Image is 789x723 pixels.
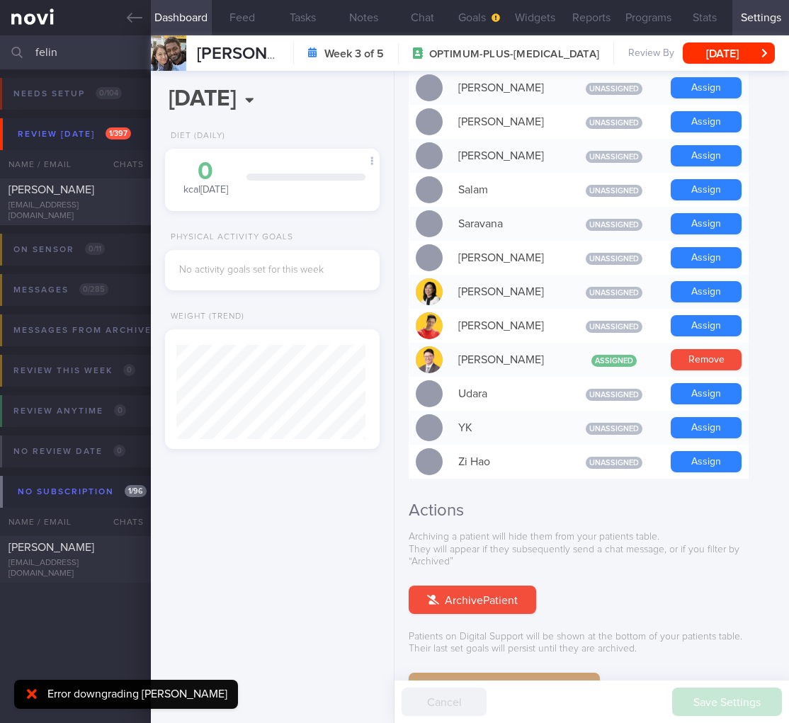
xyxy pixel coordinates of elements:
div: [PERSON_NAME] [451,74,564,102]
span: Unassigned [586,423,642,435]
div: Weight (Trend) [165,312,244,322]
span: Assigned [591,355,637,367]
div: Messages from Archived [10,321,193,340]
div: Review [DATE] [14,125,135,144]
p: Archiving a patient will hide them from your patients table. They will appear if they subsequentl... [409,531,775,569]
span: Unassigned [586,185,642,197]
button: Remove [671,349,742,370]
span: 0 [123,364,135,376]
div: Salam [451,176,564,204]
div: YK [451,414,564,442]
span: 1 / 397 [106,127,131,140]
div: Diet (Daily) [165,131,225,142]
button: Assign [671,315,742,336]
span: 0 [113,445,125,457]
button: Upgrade to [MEDICAL_DATA] [409,673,600,701]
div: Physical Activity Goals [165,232,293,243]
span: OPTIMUM-PLUS-[MEDICAL_DATA] [429,47,599,62]
span: 0 / 285 [79,283,108,295]
div: [EMAIL_ADDRESS][DOMAIN_NAME] [8,200,142,222]
div: Saravana [451,210,564,238]
div: Udara [451,380,564,408]
button: [DATE] [683,42,775,64]
span: [PERSON_NAME] [8,184,94,195]
h2: Actions [409,500,775,521]
span: Unassigned [586,151,642,163]
div: [PERSON_NAME] [451,346,564,374]
div: Review this week [10,361,139,380]
button: Assign [671,77,742,98]
div: [PERSON_NAME] [451,244,564,272]
div: On sensor [10,240,108,259]
span: 0 / 104 [96,87,122,99]
button: Assign [671,247,742,268]
div: [PERSON_NAME] [451,108,564,136]
span: Unassigned [586,321,642,333]
span: 1 / 96 [125,485,147,497]
div: Error downgrading [PERSON_NAME] [47,687,227,701]
span: Unassigned [586,457,642,469]
span: Review By [628,47,674,60]
div: No review date [10,442,129,461]
span: [PERSON_NAME] [197,45,329,62]
div: kcal [DATE] [179,159,232,197]
div: Review anytime [10,402,130,421]
button: ArchivePatient [409,586,536,614]
span: Unassigned [586,287,642,299]
div: Zi Hao [451,448,564,476]
div: Needs setup [10,84,125,103]
span: Unassigned [586,253,642,265]
button: Assign [671,111,742,132]
button: Assign [671,179,742,200]
button: Assign [671,213,742,234]
button: Assign [671,451,742,472]
div: [PERSON_NAME] [451,278,564,306]
div: Messages [10,280,112,300]
div: No subscription [14,482,150,501]
span: Unassigned [586,219,642,231]
div: Chats [94,508,151,536]
div: [PERSON_NAME] [451,312,564,340]
span: [PERSON_NAME] [8,542,94,553]
strong: Week 3 of 5 [324,47,384,61]
p: Patients on Digital Support will be shown at the bottom of your patients table. Their last set go... [409,631,775,656]
div: [EMAIL_ADDRESS][DOMAIN_NAME] [8,558,142,579]
div: No activity goals set for this week [179,264,365,277]
span: Unassigned [586,117,642,129]
button: Assign [671,145,742,166]
span: Unassigned [586,83,642,95]
button: Assign [671,417,742,438]
span: 0 / 11 [85,243,105,255]
button: Assign [671,383,742,404]
div: [PERSON_NAME] [451,142,564,170]
div: Chats [94,150,151,178]
div: 0 [179,159,232,184]
button: Assign [671,281,742,302]
span: 0 [114,404,126,416]
span: Unassigned [586,389,642,401]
